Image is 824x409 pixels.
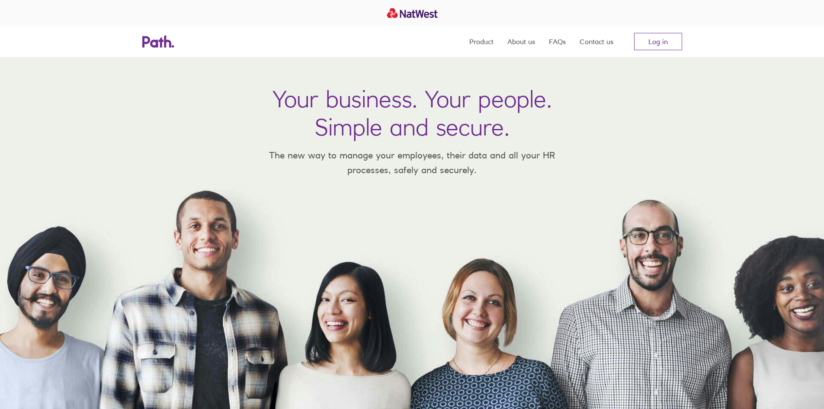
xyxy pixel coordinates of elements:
a: About us [507,26,535,57]
a: Contact us [580,26,613,57]
a: Log in [634,33,682,50]
p: The new way to manage your employees, their data and all your HR processes, safely and securely. [256,148,568,177]
h1: Your business. Your people. Simple and secure. [273,85,552,141]
a: FAQs [549,26,566,57]
a: Product [469,26,494,57]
